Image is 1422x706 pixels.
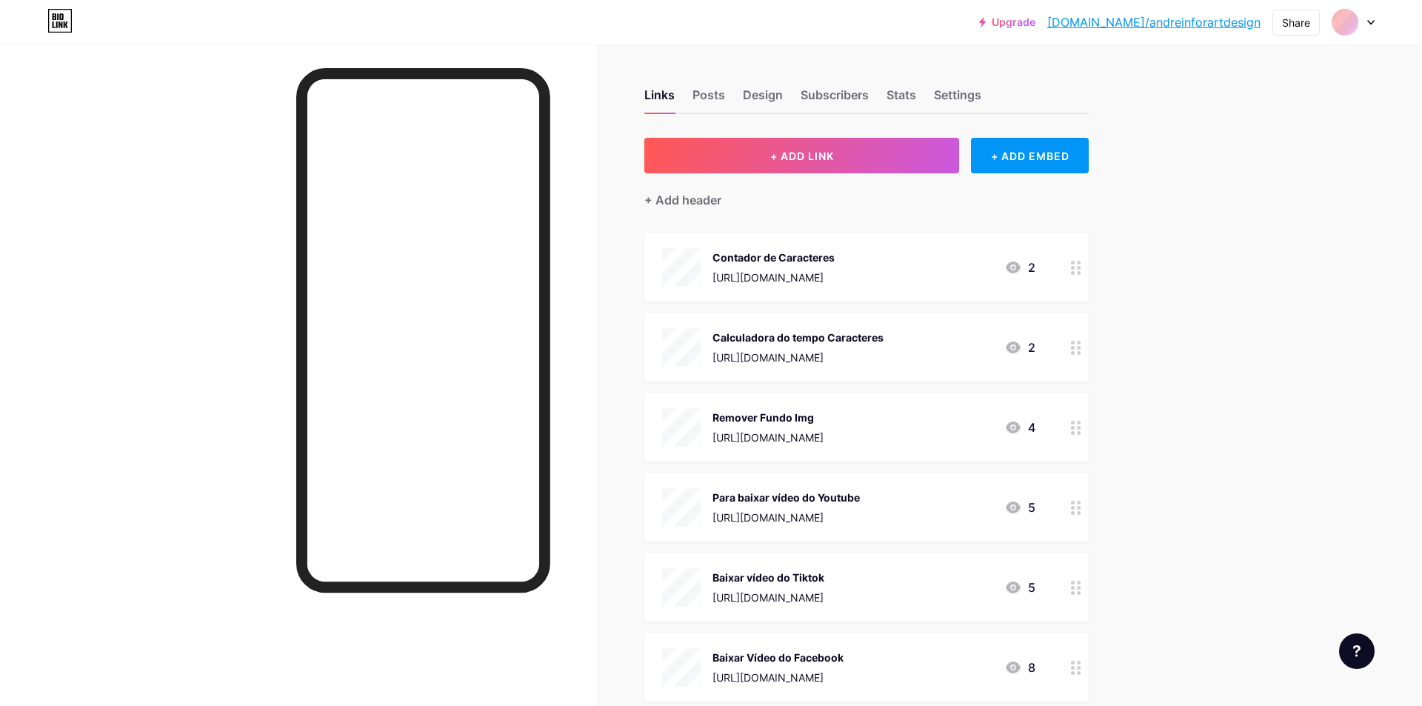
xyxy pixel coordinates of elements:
div: Share [1282,15,1310,30]
div: [URL][DOMAIN_NAME] [712,510,860,525]
div: Stats [887,86,916,113]
div: Settings [934,86,981,113]
div: Contador de Caracteres [712,250,835,265]
div: Para baixar vídeo do Youtube [712,490,860,505]
div: 5 [1004,499,1035,516]
div: Calculadora do tempo Caracteres [712,330,884,345]
div: Posts [692,86,725,113]
div: 2 [1004,339,1035,356]
div: [URL][DOMAIN_NAME] [712,270,835,285]
a: [DOMAIN_NAME]/andreinforartdesign [1047,13,1261,31]
div: Design [743,86,783,113]
div: + Add header [644,191,721,209]
span: + ADD LINK [770,150,834,162]
div: [URL][DOMAIN_NAME] [712,430,824,445]
div: [URL][DOMAIN_NAME] [712,590,824,605]
div: Subscribers [801,86,869,113]
div: Baixar Vídeo do Facebook [712,650,844,665]
div: 8 [1004,659,1035,676]
div: [URL][DOMAIN_NAME] [712,350,884,365]
div: + ADD EMBED [971,138,1089,173]
button: + ADD LINK [644,138,959,173]
div: Remover Fundo Img [712,410,824,425]
div: Links [644,86,675,113]
a: Upgrade [979,16,1035,28]
div: 2 [1004,259,1035,276]
div: Baixar vídeo do Tiktok [712,570,824,585]
div: [URL][DOMAIN_NAME] [712,670,844,685]
div: 5 [1004,579,1035,596]
div: 4 [1004,419,1035,436]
